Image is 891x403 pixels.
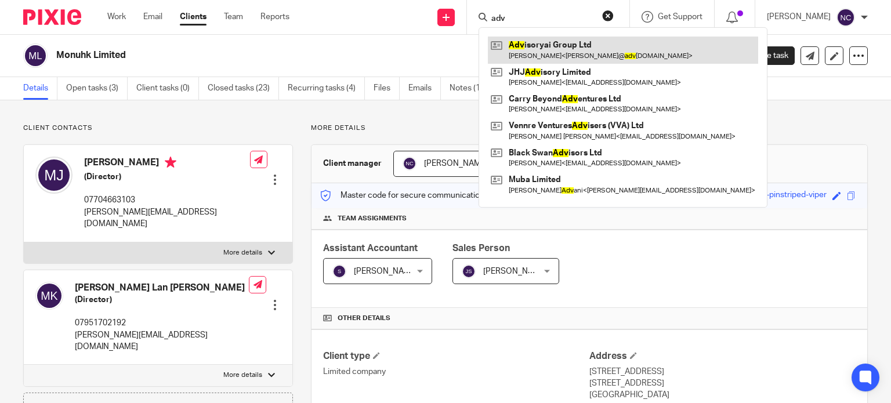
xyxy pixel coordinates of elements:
[143,11,162,23] a: Email
[223,248,262,257] p: More details
[223,371,262,380] p: More details
[288,77,365,100] a: Recurring tasks (4)
[23,77,57,100] a: Details
[260,11,289,23] a: Reports
[311,124,868,133] p: More details
[75,317,249,329] p: 07951702192
[66,77,128,100] a: Open tasks (3)
[767,11,831,23] p: [PERSON_NAME]
[332,264,346,278] img: svg%3E
[208,77,279,100] a: Closed tasks (23)
[320,190,520,201] p: Master code for secure communications and files
[107,11,126,23] a: Work
[84,194,250,206] p: 07704663103
[23,43,48,68] img: svg%3E
[658,13,702,21] span: Get Support
[224,11,243,23] a: Team
[483,267,547,275] span: [PERSON_NAME]
[56,49,579,61] h2: Monuhk Limited
[323,366,589,377] p: Limited company
[589,350,856,362] h4: Address
[374,77,400,100] a: Files
[323,244,418,253] span: Assistant Accountant
[165,157,176,168] i: Primary
[462,264,476,278] img: svg%3E
[719,189,827,202] div: wind-up-blue-pinstriped-viper
[408,77,441,100] a: Emails
[589,366,856,377] p: [STREET_ADDRESS]
[403,157,416,170] img: svg%3E
[23,124,293,133] p: Client contacts
[75,329,249,353] p: [PERSON_NAME][EMAIL_ADDRESS][DOMAIN_NAME]
[75,294,249,306] h5: (Director)
[602,10,614,21] button: Clear
[323,350,589,362] h4: Client type
[589,377,856,389] p: [STREET_ADDRESS]
[323,158,382,169] h3: Client manager
[23,9,81,25] img: Pixie
[84,171,250,183] h5: (Director)
[424,159,488,168] span: [PERSON_NAME]
[338,214,407,223] span: Team assignments
[35,157,73,194] img: svg%3E
[35,282,63,310] img: svg%3E
[84,206,250,230] p: [PERSON_NAME][EMAIL_ADDRESS][DOMAIN_NAME]
[354,267,432,275] span: [PERSON_NAME] K V
[589,389,856,401] p: [GEOGRAPHIC_DATA]
[452,244,510,253] span: Sales Person
[836,8,855,27] img: svg%3E
[136,77,199,100] a: Client tasks (0)
[450,77,492,100] a: Notes (1)
[84,157,250,171] h4: [PERSON_NAME]
[490,14,595,24] input: Search
[75,282,249,294] h4: [PERSON_NAME] Lan [PERSON_NAME]
[338,314,390,323] span: Other details
[180,11,207,23] a: Clients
